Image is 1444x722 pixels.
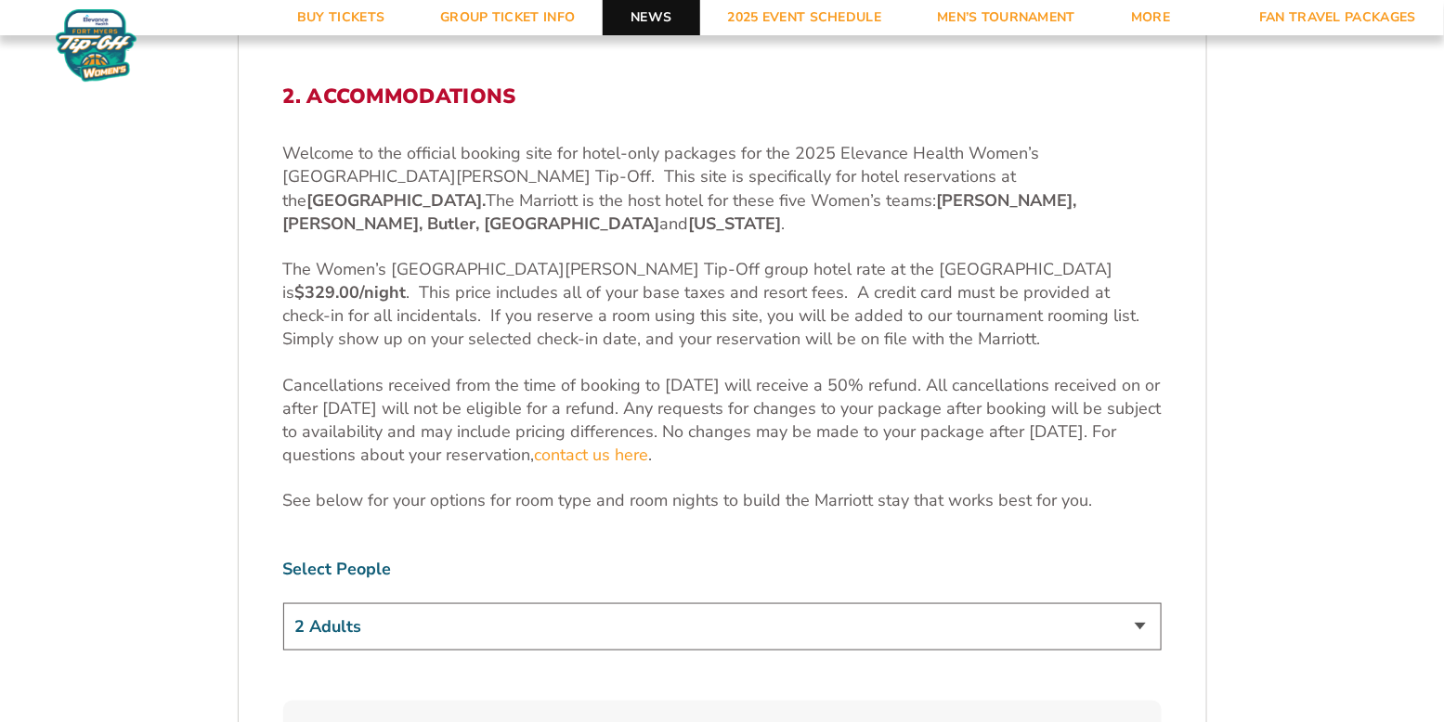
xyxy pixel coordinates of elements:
[307,189,487,212] b: [GEOGRAPHIC_DATA].
[283,142,1162,236] p: Welcome to the official booking site for hotel-only packages for the 2025 Elevance Health Women’s...
[295,281,407,303] strong: $329.00/night
[283,558,1162,581] label: Select People
[535,444,649,467] a: contact us here
[283,84,1162,109] h2: 2. Accommodations
[283,374,1162,468] p: Cancellations received from the time of booking to [DATE] will receive a 50% refund. All cancella...
[283,258,1162,352] p: The Women’s [GEOGRAPHIC_DATA][PERSON_NAME] Tip-Off group hotel rate at the [GEOGRAPHIC_DATA] is ....
[689,213,782,235] b: [US_STATE]
[283,489,1162,512] p: See below for your options for room type and room nights to build the Marriott stay that works be...
[283,189,1077,235] b: [PERSON_NAME], [PERSON_NAME], Butler, [GEOGRAPHIC_DATA]
[56,9,137,82] img: Women's Fort Myers Tip-Off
